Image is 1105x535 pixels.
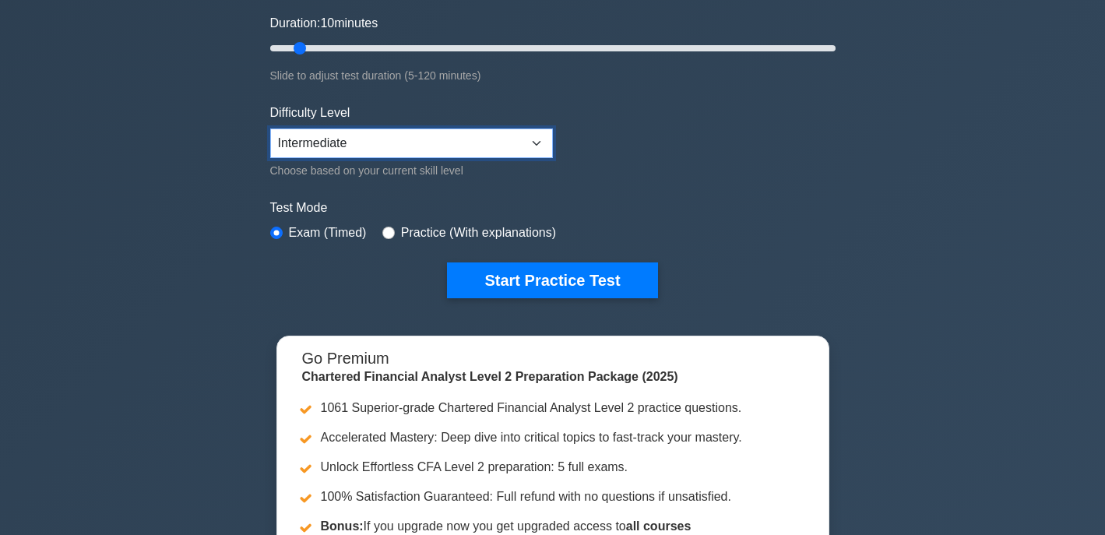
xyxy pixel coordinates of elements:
[320,16,334,30] span: 10
[270,199,836,217] label: Test Mode
[270,14,378,33] label: Duration: minutes
[270,161,553,180] div: Choose based on your current skill level
[401,224,556,242] label: Practice (With explanations)
[289,224,367,242] label: Exam (Timed)
[447,262,657,298] button: Start Practice Test
[270,66,836,85] div: Slide to adjust test duration (5-120 minutes)
[270,104,350,122] label: Difficulty Level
